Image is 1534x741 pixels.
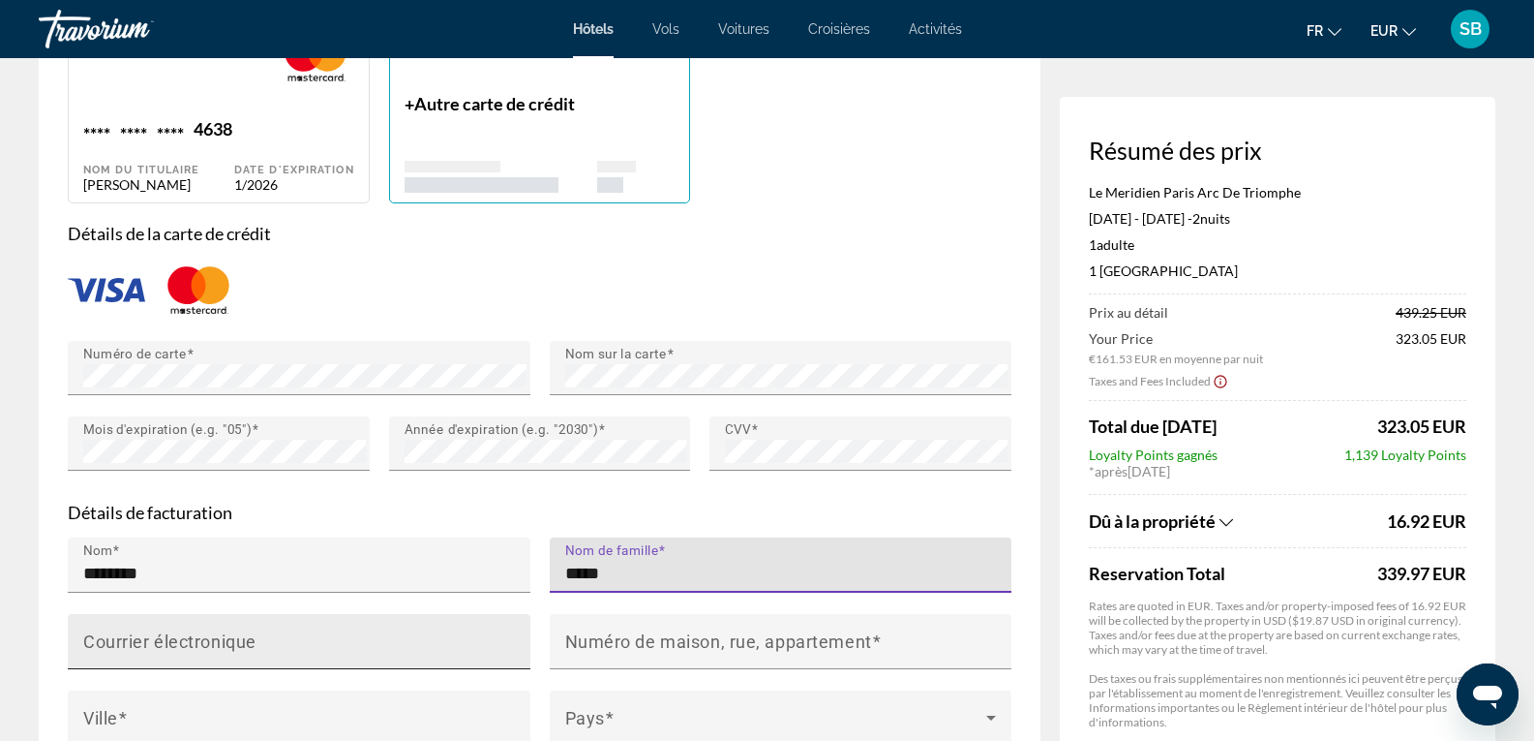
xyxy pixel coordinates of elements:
iframe: Bouton de lancement de la fenêtre de messagerie [1457,664,1519,726]
button: Show Taxes and Fees disclaimer [1213,372,1228,389]
span: Prix au détail [1089,304,1168,321]
div: 339.97 EUR [1377,563,1466,584]
span: Total due [DATE] [1089,416,1217,437]
a: Hôtels [573,21,614,37]
span: Adulte [1097,236,1134,253]
p: Détails de facturation [68,502,1011,523]
span: Loyalty Points gagnés [1089,447,1218,463]
mat-label: Ville [83,708,118,728]
mat-label: Pays [565,708,605,728]
div: [PERSON_NAME] [83,176,234,193]
div: 1/2026 [234,176,354,193]
mat-label: CVV [725,422,751,438]
a: Travorium [39,4,232,54]
span: 323.05 EUR [1396,330,1466,366]
a: Croisières [808,21,870,37]
span: Autre carte de crédit [414,93,575,114]
a: Voitures [718,21,769,37]
a: Vols [652,21,679,37]
span: fr [1307,23,1323,39]
button: Change currency [1370,16,1416,45]
mat-label: Nom [83,543,113,559]
mat-label: Numéro de carte [83,347,187,362]
mat-label: Courrier électronique [83,632,256,652]
span: Reservation Total [1089,563,1372,584]
span: après [1095,463,1128,479]
span: 439.25 EUR [1396,304,1466,321]
p: 1 [GEOGRAPHIC_DATA] [1089,262,1466,279]
span: €161.53 EUR en moyenne par nuit [1089,352,1263,366]
p: Le Meridien Paris Arc De Triomphe [1089,184,1466,201]
span: 1,139 Loyalty Points [1344,447,1466,463]
p: Rates are quoted in EUR. Taxes and/or property-imposed fees of 16.92 EUR will be collected by the... [1089,599,1466,657]
span: Taxes and Fees Included [1089,374,1211,388]
mat-label: Année d'expiration (e.g. "2030") [405,422,598,438]
button: Change language [1307,16,1341,45]
button: User Menu [1445,9,1495,49]
span: Dû à la propriété [1089,510,1216,532]
img: MAST.svg [160,259,237,323]
span: SB [1459,19,1482,39]
h3: Résumé des prix [1089,136,1466,165]
p: + [405,93,598,114]
span: 323.05 EUR [1377,416,1466,437]
span: 16.92 EUR [1387,510,1466,532]
span: EUR [1370,23,1398,39]
p: Des taxes ou frais supplémentaires non mentionnés ici peuvent être perçus par l'établissement au ... [1089,671,1466,729]
span: Your Price [1089,330,1263,347]
mat-label: Mois d'expiration (e.g. "05") [83,422,252,438]
a: Activités [909,21,962,37]
p: Détails de la carte de crédit [68,223,1011,244]
mat-label: Numéro de maison, rue, appartement [565,632,872,652]
p: [DATE] - [DATE] - [1089,210,1466,227]
div: 4638 [194,118,232,144]
span: nuits [1200,210,1230,227]
mat-label: Nom sur la carte [565,347,667,362]
button: Show Taxes and Fees breakdown [1089,509,1382,533]
span: 2 [1192,210,1200,227]
button: Show Taxes and Fees breakdown [1089,371,1228,390]
div: Date d'expiration [234,164,354,176]
span: 1 [1089,236,1134,253]
img: VISA.svg [68,278,145,303]
div: * [DATE] [1089,463,1466,479]
mat-label: Nom de famille [565,543,659,559]
div: Nom du titulaire [83,164,234,176]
